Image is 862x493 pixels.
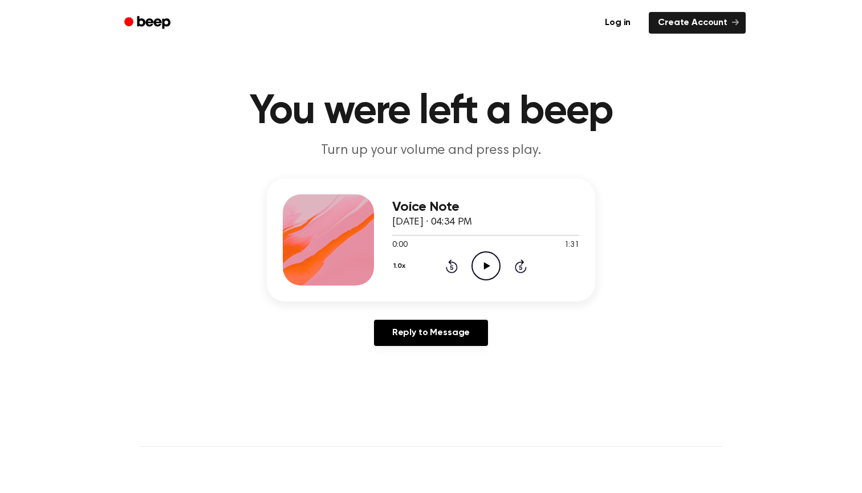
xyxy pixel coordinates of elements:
[593,10,642,36] a: Log in
[116,12,181,34] a: Beep
[212,141,650,160] p: Turn up your volume and press play.
[392,199,579,215] h3: Voice Note
[392,256,409,276] button: 1.0x
[374,320,488,346] a: Reply to Message
[139,91,723,132] h1: You were left a beep
[564,239,579,251] span: 1:31
[392,217,472,227] span: [DATE] · 04:34 PM
[649,12,746,34] a: Create Account
[392,239,407,251] span: 0:00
